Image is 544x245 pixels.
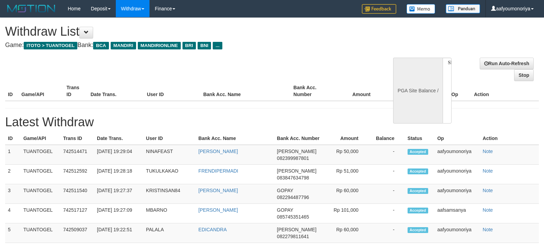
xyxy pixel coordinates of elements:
th: Balance [381,81,422,101]
td: [DATE] 19:27:09 [94,204,143,223]
span: 082279811641 [277,234,309,239]
span: ... [213,42,222,49]
th: Balance [369,132,405,145]
span: Accepted [408,188,428,194]
a: [PERSON_NAME] [198,207,238,213]
th: User ID [144,81,200,101]
a: Note [483,149,493,154]
td: 1 [5,145,21,165]
td: [DATE] 19:27:37 [94,184,143,204]
td: aafyoumonoriya [434,165,480,184]
img: Feedback.jpg [362,4,396,14]
td: 742514471 [60,145,94,165]
td: Rp 101,000 [326,204,369,223]
td: PALALA [143,223,196,243]
th: ID [5,132,21,145]
td: KRISTINSAN84 [143,184,196,204]
td: - [369,184,405,204]
td: aafyoumonoriya [434,223,480,243]
td: TUANTOGEL [21,184,60,204]
td: 742511540 [60,184,94,204]
td: [DATE] 19:22:51 [94,223,143,243]
span: BRI [182,42,196,49]
a: [PERSON_NAME] [198,188,238,193]
td: - [369,204,405,223]
span: ITOTO > TUANTOGEL [24,42,77,49]
td: aafyoumonoriya [434,184,480,204]
span: Accepted [408,227,428,233]
td: MBARNO [143,204,196,223]
th: Bank Acc. Name [200,81,290,101]
img: MOTION_logo.png [5,3,57,14]
a: Note [483,207,493,213]
th: Bank Acc. Number [291,81,336,101]
td: TUANTOGEL [21,204,60,223]
th: Game/API [19,81,64,101]
td: - [369,223,405,243]
td: TUANTOGEL [21,223,60,243]
a: Note [483,188,493,193]
td: TUANTOGEL [21,165,60,184]
h1: Latest Withdraw [5,115,539,129]
img: panduan.png [446,4,480,13]
a: Note [483,168,493,174]
span: 085745351465 [277,214,309,220]
th: Action [480,132,539,145]
span: Accepted [408,149,428,155]
span: [PERSON_NAME] [277,227,317,232]
th: Amount [336,81,381,101]
th: Amount [326,132,369,145]
th: Trans ID [60,132,94,145]
a: FRENDIPERMADI [198,168,238,174]
td: 3 [5,184,21,204]
img: Button%20Memo.svg [407,4,435,14]
th: Status [405,132,435,145]
a: [PERSON_NAME] [198,149,238,154]
td: aafsamsanya [434,204,480,223]
span: GOPAY [277,207,293,213]
td: Rp 60,000 [326,223,369,243]
td: TUKULKAKAO [143,165,196,184]
th: ID [5,81,19,101]
span: [PERSON_NAME] [277,168,317,174]
th: Date Trans. [94,132,143,145]
td: 4 [5,204,21,223]
td: TUANTOGEL [21,145,60,165]
td: [DATE] 19:28:18 [94,165,143,184]
span: 082294487796 [277,195,309,200]
th: Op [434,132,480,145]
td: Rp 50,000 [326,145,369,165]
td: 2 [5,165,21,184]
td: 5 [5,223,21,243]
th: Action [471,81,539,101]
span: MANDIRIONLINE [138,42,181,49]
td: Rp 60,000 [326,184,369,204]
div: PGA Site Balance / [393,58,443,124]
td: NINAFEAST [143,145,196,165]
a: Note [483,227,493,232]
td: 742512592 [60,165,94,184]
th: Bank Acc. Number [274,132,326,145]
th: Op [449,81,471,101]
span: Accepted [408,208,428,213]
a: EDICANDRA [198,227,226,232]
td: - [369,165,405,184]
span: [PERSON_NAME] [277,149,317,154]
td: Rp 51,000 [326,165,369,184]
th: Game/API [21,132,60,145]
th: Bank Acc. Name [196,132,274,145]
span: BCA [93,42,109,49]
td: 742517127 [60,204,94,223]
td: - [369,145,405,165]
th: Trans ID [64,81,88,101]
th: Date Trans. [88,81,144,101]
a: Stop [514,69,534,81]
span: 083847634798 [277,175,309,180]
h4: Game: Bank: [5,42,356,49]
span: GOPAY [277,188,293,193]
span: BNI [198,42,211,49]
td: [DATE] 19:29:04 [94,145,143,165]
span: 082399987801 [277,155,309,161]
span: MANDIRI [111,42,136,49]
a: Run Auto-Refresh [480,58,534,69]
